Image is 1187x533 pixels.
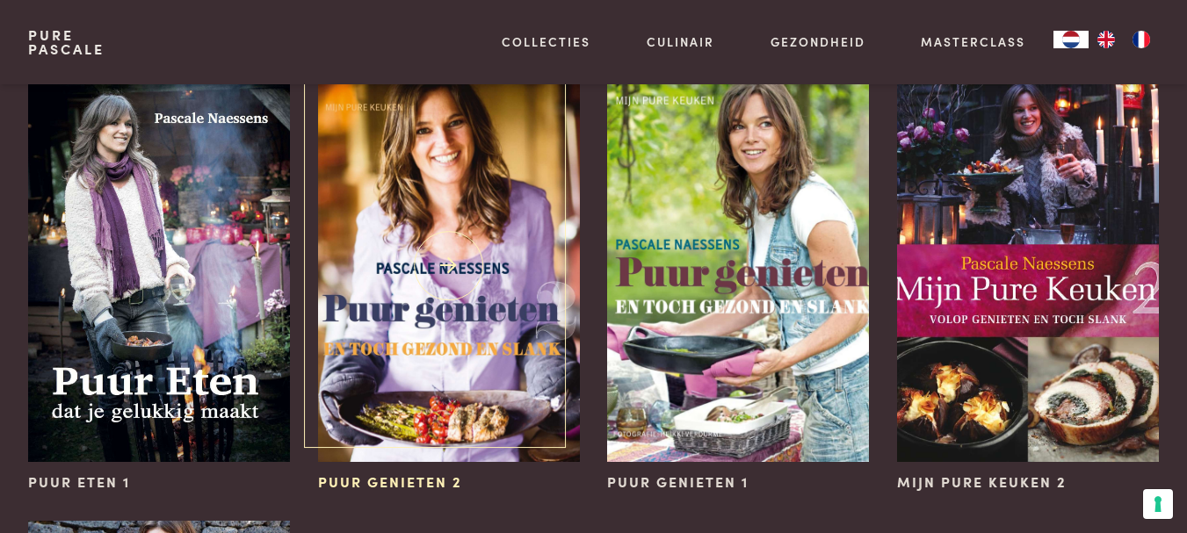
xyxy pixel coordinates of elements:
span: Puur Genieten 1 [607,472,749,493]
a: Puur Eten 1 Puur Eten 1 [28,69,290,492]
a: NL [1053,31,1089,48]
span: Puur Genieten 2 [318,472,462,493]
a: FR [1124,31,1159,48]
img: Puur Eten 1 [28,69,290,462]
ul: Language list [1089,31,1159,48]
a: Masterclass [921,32,1025,51]
aside: Language selected: Nederlands [1053,31,1159,48]
span: Puur Eten 1 [28,472,130,493]
a: Collecties [502,32,590,51]
a: Puur Genieten 1 Puur Genieten 1 [607,69,869,492]
a: Gezondheid [771,32,865,51]
button: Uw voorkeuren voor toestemming voor trackingtechnologieën [1143,489,1173,519]
a: Culinair [647,32,714,51]
div: Language [1053,31,1089,48]
a: EN [1089,31,1124,48]
a: Puur Genieten 2 Puur Genieten 2 [318,69,580,492]
img: Puur Genieten 1 [607,69,869,462]
a: PurePascale [28,28,105,56]
span: Mijn Pure Keuken 2 [897,472,1067,493]
a: Mijn Pure Keuken 2 Mijn Pure Keuken 2 [897,69,1159,492]
img: Puur Genieten 2 [318,69,580,462]
img: Mijn Pure Keuken 2 [897,69,1159,462]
